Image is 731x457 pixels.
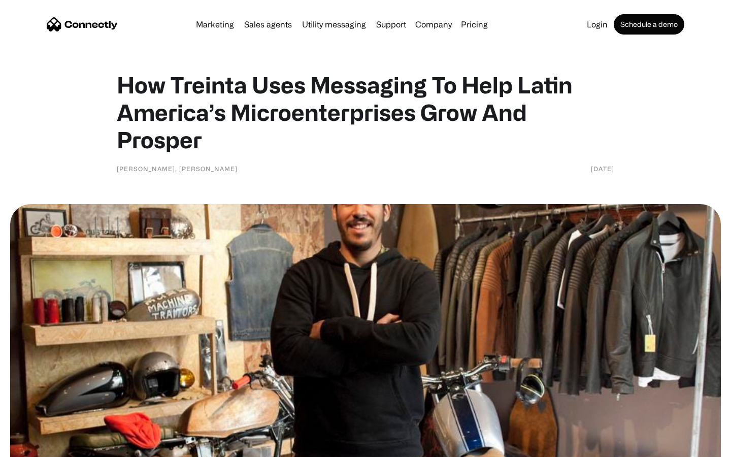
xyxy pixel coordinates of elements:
ul: Language list [20,439,61,453]
a: Schedule a demo [614,14,684,35]
aside: Language selected: English [10,439,61,453]
h1: How Treinta Uses Messaging To Help Latin America’s Microenterprises Grow And Prosper [117,71,614,153]
div: [PERSON_NAME], [PERSON_NAME] [117,164,238,174]
a: Pricing [457,20,492,28]
a: Support [372,20,410,28]
div: Company [415,17,452,31]
a: Marketing [192,20,238,28]
div: Company [412,17,455,31]
a: Login [583,20,612,28]
div: [DATE] [591,164,614,174]
a: home [47,17,118,32]
a: Sales agents [240,20,296,28]
a: Utility messaging [298,20,370,28]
